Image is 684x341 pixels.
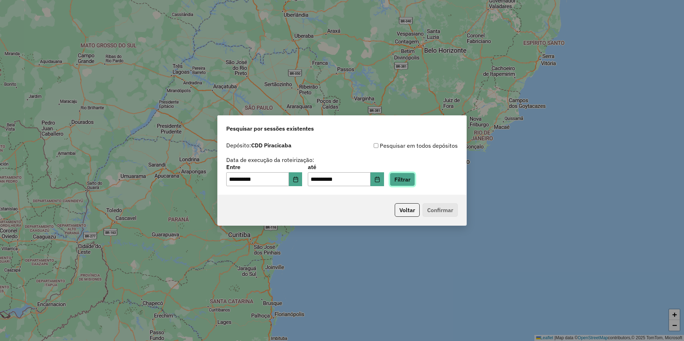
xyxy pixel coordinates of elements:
[390,173,415,186] button: Filtrar
[226,163,302,171] label: Entre
[226,156,314,164] label: Data de execução da roteirização:
[342,141,458,150] div: Pesquisar em todos depósitos
[251,142,291,149] strong: CDD Piracicaba
[308,163,384,171] label: até
[226,141,291,149] label: Depósito:
[370,172,384,187] button: Choose Date
[289,172,302,187] button: Choose Date
[395,203,420,217] button: Voltar
[226,124,314,133] span: Pesquisar por sessões existentes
